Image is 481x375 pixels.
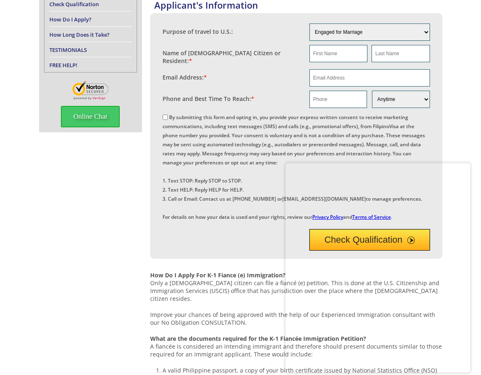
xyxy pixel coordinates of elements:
p: Improve your chances of being approved with the help of our Experienced Immigration consultant wi... [150,311,442,326]
input: Phone [309,91,367,108]
input: By submitting this form and opting in, you provide your express written consent to receive market... [163,115,168,120]
a: Check Qualification [49,0,99,8]
input: Email Address [309,69,430,87]
a: How Do I Apply? [49,16,91,23]
strong: How Do I Apply For K-1 Fiance (e) Immigration? [150,271,286,279]
label: By submitting this form and opting in, you provide your express written consent to receive market... [163,114,425,220]
strong: What are the documents required for the K-1 Fiancée Immigration Petition? [150,335,366,342]
label: Name of [DEMOGRAPHIC_DATA] Citizen or Resident: [163,49,302,65]
select: Phone and Best Reach Time are required. [372,91,430,108]
a: TESTIMONIALS [49,46,87,54]
span: Online Chat [61,106,120,127]
label: Email Address: [163,73,207,81]
label: Phone and Best Time To Reach: [163,95,254,103]
p: Only a [DEMOGRAPHIC_DATA] citizen can file a fiancé (e) petition. This is done at the U.S. Citize... [150,271,442,302]
a: How Long Does it Take? [49,31,109,38]
p: A fiancée is considered an intending immigrant and therefore should present documents similar to ... [150,335,442,358]
input: First Name [309,45,367,62]
label: Purpose of travel to U.S.: [163,28,233,35]
a: FREE HELP! [49,61,77,69]
input: Last Name [372,45,430,62]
